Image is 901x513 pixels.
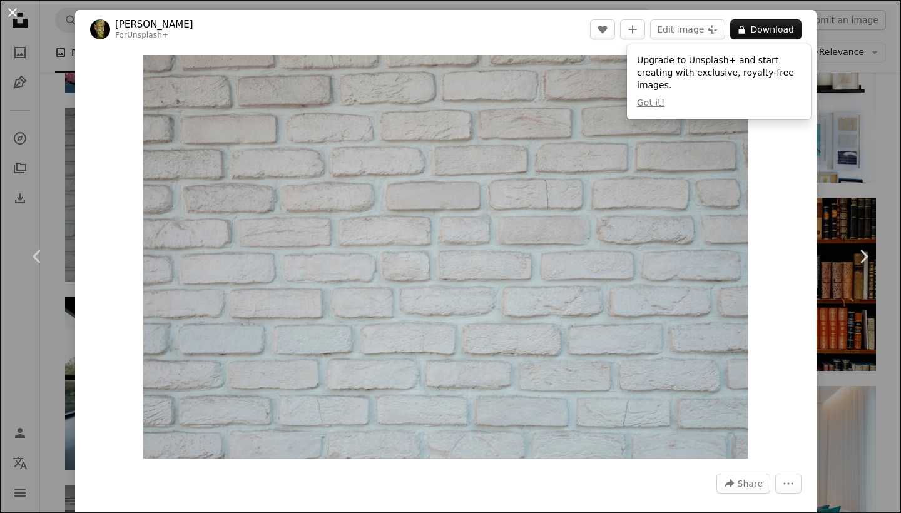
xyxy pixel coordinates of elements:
button: Add to Collection [620,19,645,39]
span: Share [738,474,763,493]
button: Got it! [637,97,664,109]
a: [PERSON_NAME] [115,18,193,31]
div: For [115,31,193,41]
button: Zoom in on this image [143,55,749,459]
img: a close up of a white brick wall [143,55,749,459]
a: Unsplash+ [127,31,168,39]
button: Share this image [716,474,770,494]
div: Upgrade to Unsplash+ and start creating with exclusive, royalty-free images. [627,44,811,119]
button: Download [730,19,802,39]
img: Go to engin akyurt's profile [90,19,110,39]
button: Like [590,19,615,39]
button: More Actions [775,474,802,494]
button: Edit image [650,19,725,39]
a: Next [826,196,901,317]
